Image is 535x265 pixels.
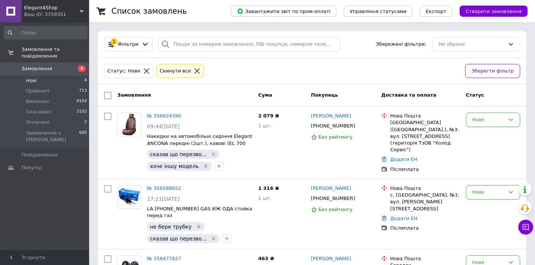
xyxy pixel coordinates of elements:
button: Створити замовлення [460,6,528,17]
span: 3102 [76,109,87,115]
div: 1 [111,38,117,45]
span: Повідомлення [22,152,58,158]
div: Статус: Нове [106,67,142,75]
input: Пошук [4,26,88,39]
span: Створити замовлення [466,9,522,14]
span: Скасовані [26,109,51,115]
a: [PERSON_NAME] [311,255,351,262]
button: Зберегти фільтр [465,64,520,78]
span: Виконані [26,98,49,105]
h1: Список замовлень [111,7,187,16]
span: 4 [84,77,87,84]
span: 17:21[DATE] [147,196,180,202]
a: LA [PHONE_NUMBER] GAS ИЖ ОДА стойка перед газ [147,206,252,219]
div: Нова Пошта [390,185,460,192]
input: Пошук за номером замовлення, ПІБ покупця, номером телефону, Email, номером накладної [158,37,340,52]
button: Завантажити звіт по пром-оплаті [231,6,336,17]
span: 9104 [76,98,87,105]
span: 2 079 ₴ [258,113,279,119]
span: Статус [466,92,485,98]
span: Прийняті [26,88,49,94]
a: [PERSON_NAME] [311,185,351,192]
a: № 356477827 [147,256,181,261]
span: Фільтри [118,41,138,48]
div: Післяплата [390,225,460,232]
a: Додати ЕН [390,156,417,162]
a: Фото товару [117,113,141,136]
span: не бере трубку [150,224,192,230]
div: с. [GEOGRAPHIC_DATA], №1: вул. [PERSON_NAME][STREET_ADDRESS] [390,192,460,212]
span: Доставка та оплата [381,92,436,98]
button: Чат з покупцем [518,220,533,235]
span: 1 шт. [258,195,272,201]
span: 1 316 ₴ [258,185,279,191]
span: сказав що перезво... [150,151,207,157]
span: 713 [79,88,87,94]
svg: Видалити мітку [211,236,216,242]
a: Додати ЕН [390,216,417,221]
div: Післяплата [390,166,460,173]
span: Збережені фільтри: [376,41,426,48]
svg: Видалити мітку [203,163,209,169]
span: 1 шт. [258,123,272,129]
a: № 356588652 [147,185,181,191]
span: Замовлення [117,92,151,98]
svg: Видалити мітку [211,151,216,157]
div: Нове [472,188,505,196]
span: Без рейтингу [319,134,353,140]
span: 605 [79,130,87,143]
span: Нові [26,77,37,84]
span: Без рейтингу [319,207,353,212]
span: 2 [84,119,87,126]
span: Elegant4Shop [24,4,80,11]
button: Експорт [420,6,453,17]
img: Фото товару [118,185,141,209]
div: [GEOGRAPHIC_DATA] ([GEOGRAPHIC_DATA].), №3: вул. [STREET_ADDRESS] (територія ТзОВ "Холод Сервіс") [390,119,460,153]
span: Cума [258,92,272,98]
div: Не обрано [438,41,505,48]
div: [PHONE_NUMBER] [310,121,357,131]
span: сказав що перезво... [150,236,207,242]
span: Завантажити звіт по пром-оплаті [237,8,330,14]
div: Нове [472,116,505,124]
span: Покупці [22,164,42,171]
span: хоче іншу модель [150,163,199,169]
span: Експорт [426,9,447,14]
div: [PHONE_NUMBER] [310,194,357,203]
span: Зберегти фільтр [472,67,514,75]
span: Покупець [311,92,338,98]
button: Управління статусами [344,6,412,17]
svg: Видалити мітку [196,224,202,230]
span: Замовлення з [PERSON_NAME] [26,130,79,143]
span: Оплачені [26,119,49,126]
a: Фото товару [117,185,141,209]
span: 4 [78,65,85,72]
span: Замовлення [22,65,52,72]
span: Управління статусами [350,9,407,14]
div: Cкинути все [158,67,193,75]
span: 463 ₴ [258,256,274,261]
a: № 356824390 [147,113,181,119]
span: Замовлення та повідомлення [22,46,89,59]
a: Створити замовлення [452,8,528,14]
img: Фото товару [118,113,141,136]
div: Нова Пошта [390,255,460,262]
a: [PERSON_NAME] [311,113,351,120]
span: 09:44[DATE] [147,123,180,129]
div: Ваш ID: 3759351 [24,11,89,18]
div: Нова Пошта [390,113,460,119]
a: Накидки на автомобільні сидіння Elegant ANCONA передні (2шт.), кавові (EL 700 805) [147,133,252,153]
